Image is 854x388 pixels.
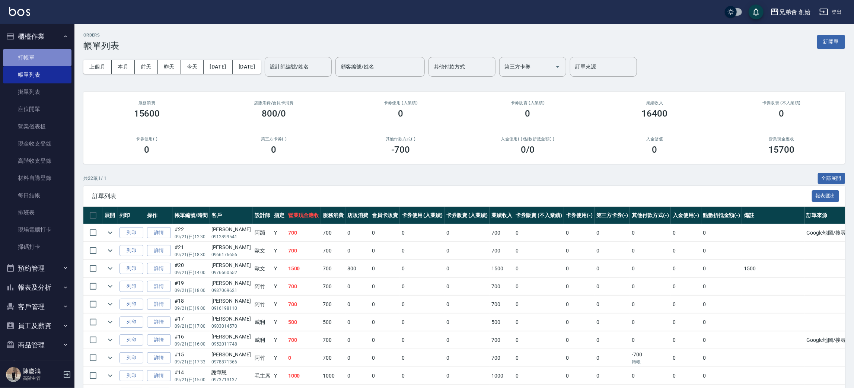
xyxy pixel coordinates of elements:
[742,207,804,224] th: 備註
[779,108,784,119] h3: 0
[147,299,171,310] a: 詳情
[525,108,530,119] h3: 0
[490,331,514,349] td: 700
[671,207,701,224] th: 入金使用(-)
[321,367,345,385] td: 1000
[286,260,321,277] td: 1500
[490,296,514,313] td: 700
[400,367,445,385] td: 0
[120,370,143,382] button: 列印
[400,296,445,313] td: 0
[272,331,286,349] td: Y
[595,207,630,224] th: 第三方卡券(-)
[444,224,490,242] td: 0
[392,144,410,155] h3: -700
[120,227,143,239] button: 列印
[345,260,370,277] td: 800
[173,367,210,385] td: #14
[286,242,321,260] td: 700
[3,297,71,317] button: 客戶管理
[3,135,71,152] a: 現金收支登錄
[253,224,272,242] td: 阿蹦
[211,233,251,240] p: 0912899541
[817,35,845,49] button: 新開單
[3,278,71,297] button: 報表及分析
[3,335,71,355] button: 商品管理
[175,287,208,294] p: 09/21 (日) 18:00
[3,204,71,221] a: 排班表
[105,317,116,328] button: expand row
[175,359,208,365] p: 09/21 (日) 17:33
[83,41,119,51] h3: 帳單列表
[473,137,582,141] h2: 入金使用(-) /點數折抵金額(-)
[671,367,701,385] td: 0
[805,224,848,242] td: Google地圖/搜尋
[173,331,210,349] td: #16
[158,60,181,74] button: 昨天
[103,207,118,224] th: 展開
[749,4,764,19] button: save
[173,260,210,277] td: #20
[253,207,272,224] th: 設計師
[321,331,345,349] td: 700
[595,278,630,295] td: 0
[444,367,490,385] td: 0
[105,299,116,310] button: expand row
[595,331,630,349] td: 0
[671,331,701,349] td: 0
[630,367,671,385] td: 0
[175,305,208,312] p: 09/21 (日) 19:00
[514,242,564,260] td: 0
[400,314,445,331] td: 0
[701,242,742,260] td: 0
[173,224,210,242] td: #22
[286,314,321,331] td: 500
[211,333,251,341] div: [PERSON_NAME]
[564,367,595,385] td: 0
[630,349,671,367] td: -700
[3,221,71,238] a: 現場電腦打卡
[286,224,321,242] td: 700
[173,207,210,224] th: 帳單編號/時間
[120,245,143,257] button: 列印
[701,367,742,385] td: 0
[345,349,370,367] td: 0
[147,245,171,257] a: 詳情
[83,33,119,38] h2: ORDERS
[490,349,514,367] td: 700
[272,224,286,242] td: Y
[23,375,61,382] p: 高階主管
[600,101,709,105] h2: 業績收入
[321,207,345,224] th: 服務消費
[370,314,400,331] td: 0
[630,242,671,260] td: 0
[514,278,564,295] td: 0
[564,314,595,331] td: 0
[105,245,116,256] button: expand row
[816,5,845,19] button: 登出
[105,263,116,274] button: expand row
[370,224,400,242] td: 0
[145,207,173,224] th: 操作
[701,314,742,331] td: 0
[173,349,210,367] td: #15
[135,60,158,74] button: 前天
[514,367,564,385] td: 0
[444,349,490,367] td: 0
[321,260,345,277] td: 700
[370,367,400,385] td: 0
[211,341,251,347] p: 0952011748
[211,279,251,287] div: [PERSON_NAME]
[630,278,671,295] td: 0
[175,269,208,276] p: 09/21 (日) 14:00
[175,323,208,330] p: 09/21 (日) 17:00
[253,242,272,260] td: 歐文
[286,278,321,295] td: 700
[271,144,277,155] h3: 0
[253,278,272,295] td: 阿竹
[105,352,116,363] button: expand row
[490,278,514,295] td: 700
[219,137,328,141] h2: 第三方卡券(-)
[3,27,71,46] button: 櫃檯作業
[701,349,742,367] td: 0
